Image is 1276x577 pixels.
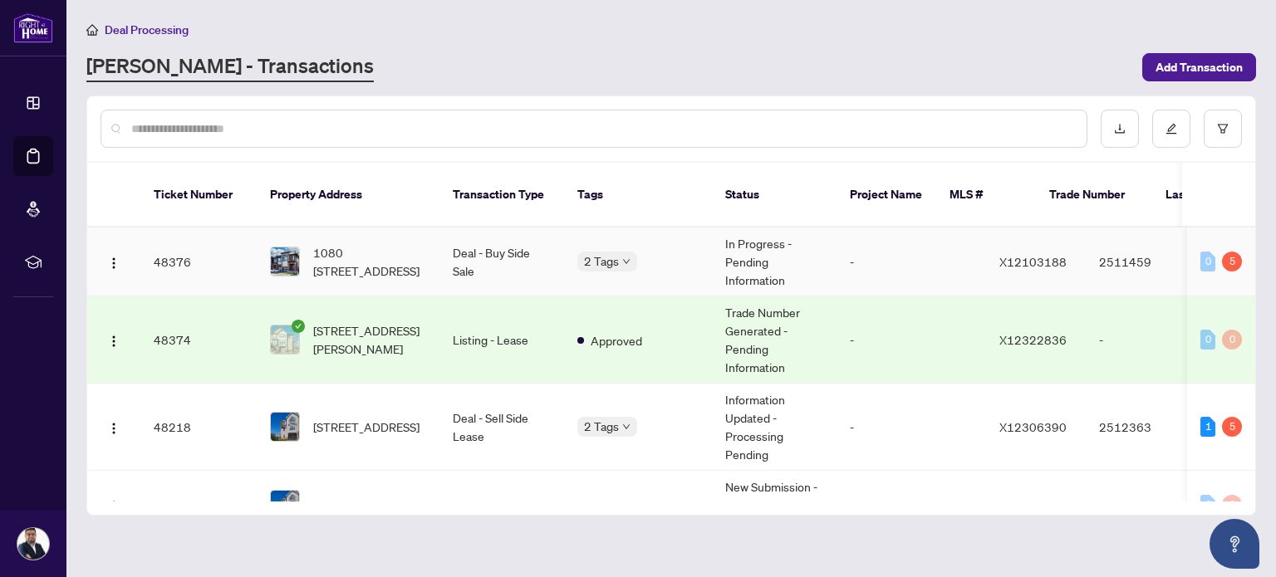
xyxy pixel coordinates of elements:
[140,471,257,540] td: 48215
[86,24,98,36] span: home
[1210,519,1259,569] button: Open asap
[292,320,305,333] span: check-circle
[584,417,619,436] span: 2 Tags
[936,163,1036,227] th: MLS #
[271,325,299,354] img: thumbnail-img
[712,384,837,471] td: Information Updated - Processing Pending
[439,163,564,227] th: Transaction Type
[439,471,564,540] td: Listing - Lease
[1222,495,1242,515] div: 0
[1036,163,1152,227] th: Trade Number
[101,248,127,275] button: Logo
[1086,296,1202,384] td: -
[101,491,127,518] button: Logo
[1200,252,1215,271] div: 0
[439,384,564,471] td: Deal - Sell Side Lease
[564,163,712,227] th: Tags
[439,227,564,296] td: Deal - Buy Side Sale
[439,296,564,384] td: Listing - Lease
[999,332,1067,347] span: X12322836
[1222,252,1242,271] div: 5
[313,418,420,436] span: [STREET_ADDRESS]
[837,471,986,540] td: -
[107,500,120,513] img: Logo
[86,52,374,82] a: [PERSON_NAME] - Transactions
[271,413,299,441] img: thumbnail-img
[712,471,837,540] td: New Submission - Processing Pending
[999,419,1067,434] span: X12306390
[591,496,642,515] span: Approved
[313,243,426,280] span: 1080 [STREET_ADDRESS]
[1200,417,1215,437] div: 1
[105,22,189,37] span: Deal Processing
[622,257,631,266] span: down
[1204,110,1242,148] button: filter
[1222,330,1242,350] div: 0
[837,163,936,227] th: Project Name
[107,257,120,270] img: Logo
[1222,417,1242,437] div: 5
[1086,227,1202,296] td: 2511459
[837,296,986,384] td: -
[1086,471,1202,540] td: 2512363
[712,163,837,227] th: Status
[101,326,127,353] button: Logo
[837,384,986,471] td: -
[1114,123,1126,134] span: download
[1200,495,1215,515] div: 0
[101,413,127,440] button: Logo
[140,227,257,296] td: 48376
[1166,123,1177,134] span: edit
[712,227,837,296] td: In Progress - Pending Information
[622,423,631,431] span: down
[584,252,619,271] span: 2 Tags
[1156,54,1243,81] span: Add Transaction
[1101,110,1139,148] button: download
[257,163,439,227] th: Property Address
[837,227,986,296] td: -
[13,12,53,43] img: logo
[17,528,49,560] img: Profile Icon
[107,422,120,435] img: Logo
[271,247,299,276] img: thumbnail-img
[591,331,642,350] span: Approved
[999,497,1067,512] span: X12306390
[1142,53,1256,81] button: Add Transaction
[999,254,1067,269] span: X12103188
[1200,330,1215,350] div: 0
[140,296,257,384] td: 48374
[140,163,257,227] th: Ticket Number
[1086,384,1202,471] td: 2512363
[140,384,257,471] td: 48218
[107,335,120,348] img: Logo
[1217,123,1229,134] span: filter
[712,296,837,384] td: Trade Number Generated - Pending Information
[313,496,420,514] span: [STREET_ADDRESS]
[271,491,299,519] img: thumbnail-img
[1152,110,1190,148] button: edit
[313,321,426,358] span: [STREET_ADDRESS][PERSON_NAME]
